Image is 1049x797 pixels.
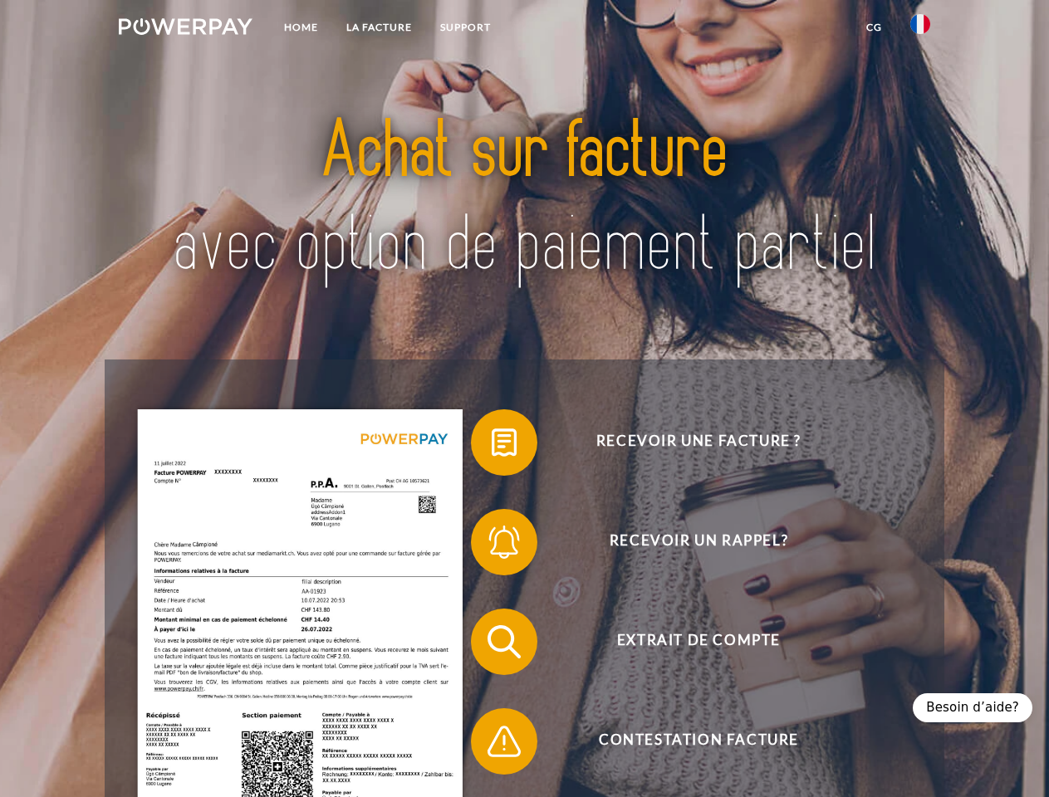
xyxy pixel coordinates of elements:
img: qb_search.svg [483,621,525,663]
a: LA FACTURE [332,12,426,42]
button: Recevoir un rappel? [471,509,903,575]
div: Besoin d’aide? [913,693,1032,722]
img: qb_bill.svg [483,422,525,463]
button: Contestation Facture [471,708,903,775]
img: logo-powerpay-white.svg [119,18,252,35]
a: Home [270,12,332,42]
button: Recevoir une facture ? [471,409,903,476]
span: Contestation Facture [495,708,902,775]
a: Support [426,12,505,42]
span: Recevoir un rappel? [495,509,902,575]
img: qb_bell.svg [483,521,525,563]
span: Recevoir une facture ? [495,409,902,476]
img: qb_warning.svg [483,721,525,762]
button: Extrait de compte [471,609,903,675]
img: title-powerpay_fr.svg [159,80,890,318]
img: fr [910,14,930,34]
span: Extrait de compte [495,609,902,675]
a: CG [852,12,896,42]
